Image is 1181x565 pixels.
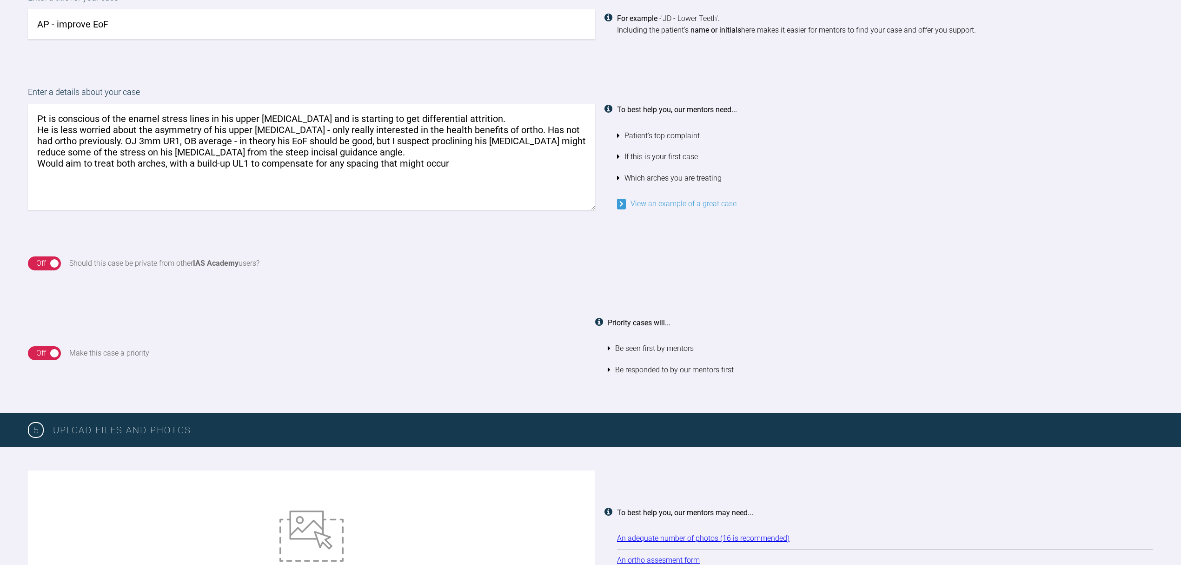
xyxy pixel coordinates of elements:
[617,125,1153,147] li: Patient's top complaint
[69,257,259,269] div: Should this case be private from other users?
[28,422,44,438] span: 5
[193,259,239,268] strong: IAS Academy
[617,168,1153,189] li: Which arches you are treating
[28,9,595,39] input: JD - Lower Teeth
[36,347,46,359] div: Off
[617,105,737,114] strong: To best help you, our mentors need...
[617,14,661,23] strong: For example -
[36,257,46,269] div: Off
[608,318,670,327] strong: Priority cases will...
[617,13,1153,36] div: 'JD - Lower Teeth'. Including the patient's here makes it easier for mentors to find your case an...
[690,26,741,34] strong: name or initials
[617,556,700,565] a: An ortho assesment form
[608,359,1153,381] li: Be responded to by our mentors first
[608,338,1153,359] li: Be seen first by mentors
[28,86,1153,104] label: Enter a details about your case
[53,423,1153,437] h3: Upload Files and Photos
[617,508,753,517] strong: To best help you, our mentors may need...
[617,534,790,543] a: An adequate number of photos (16 is recommended)
[28,104,595,210] textarea: Pt is conscious of the enamel stress lines in his upper [MEDICAL_DATA] and is starting to get dif...
[617,199,736,208] a: View an example of a great case
[617,146,1153,168] li: If this is your first case
[69,347,149,359] div: Make this case a priority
